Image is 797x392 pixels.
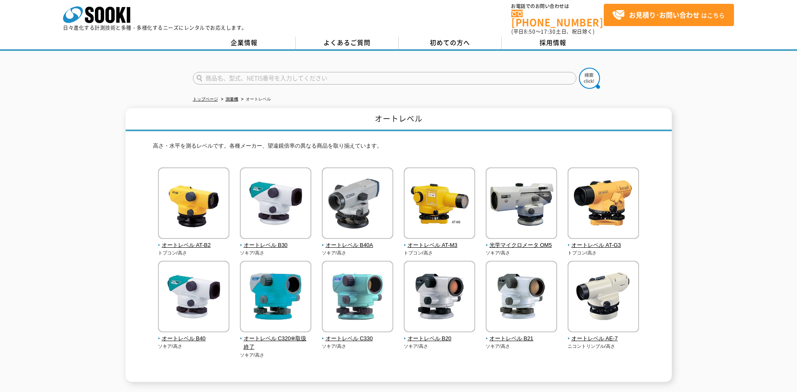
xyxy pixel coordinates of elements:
[404,233,476,250] a: オートレベル AT-M3
[579,68,600,89] img: btn_search.png
[524,28,536,35] span: 8:50
[322,326,394,343] a: オートレベル C330
[612,9,725,21] span: はこちら
[240,167,311,241] img: オートレベル B30
[240,352,312,359] p: ソキア/高さ
[404,343,476,350] p: ソキア/高さ
[568,334,639,343] span: オートレベル AE-7
[240,334,312,352] span: オートレベル C320※取扱終了
[568,241,639,250] span: オートレベル AT-G3
[158,233,230,250] a: オートレベル AT-B2
[404,326,476,343] a: オートレベル B20
[486,167,557,241] img: 光学マイクロメータ OM5
[430,38,470,47] span: 初めての方へ
[511,28,594,35] span: (平日 ～ 土日、祝日除く)
[568,343,639,350] p: ニコントリンブル/高さ
[486,241,558,250] span: 光学マイクロメータ OM5
[486,233,558,250] a: 光学マイクロメータ OM5
[158,334,230,343] span: オートレベル B40
[404,249,476,257] p: トプコン/高さ
[322,233,394,250] a: オートレベル B40A
[240,326,312,352] a: オートレベル C320※取扱終了
[568,167,639,241] img: オートレベル AT-G3
[486,343,558,350] p: ソキア/高さ
[226,97,238,101] a: 測量機
[399,37,502,49] a: 初めての方へ
[63,25,247,30] p: 日々進化する計測技術と多種・多様化するニーズにレンタルでお応えします。
[486,249,558,257] p: ソキア/高さ
[541,28,556,35] span: 17:30
[240,233,312,250] a: オートレベル B30
[240,261,311,334] img: オートレベル C320※取扱終了
[158,326,230,343] a: オートレベル B40
[240,249,312,257] p: ソキア/高さ
[126,108,672,131] h1: オートレベル
[240,241,312,250] span: オートレベル B30
[158,249,230,257] p: トプコン/高さ
[158,261,229,334] img: オートレベル B40
[404,241,476,250] span: オートレベル AT-M3
[153,142,644,155] p: 高さ・水平を測るレベルです。各種メーカー、望遠鏡倍率の異なる商品を取り揃えています。
[322,334,394,343] span: オートレベル C330
[604,4,734,26] a: お見積り･お問い合わせはこちら
[158,241,230,250] span: オートレベル AT-B2
[322,249,394,257] p: ソキア/高さ
[502,37,605,49] a: 採用情報
[404,261,475,334] img: オートレベル B20
[404,334,476,343] span: オートレベル B20
[511,4,604,9] span: お電話でのお問い合わせは
[322,343,394,350] p: ソキア/高さ
[193,72,576,85] input: 商品名、型式、NETIS番号を入力してください
[486,261,557,334] img: オートレベル B21
[486,334,558,343] span: オートレベル B21
[193,37,296,49] a: 企業情報
[322,261,393,334] img: オートレベル C330
[322,167,393,241] img: オートレベル B40A
[193,97,218,101] a: トップページ
[511,10,604,27] a: [PHONE_NUMBER]
[158,167,229,241] img: オートレベル AT-B2
[568,249,639,257] p: トプコン/高さ
[486,326,558,343] a: オートレベル B21
[568,326,639,343] a: オートレベル AE-7
[404,167,475,241] img: オートレベル AT-M3
[322,241,394,250] span: オートレベル B40A
[568,261,639,334] img: オートレベル AE-7
[568,233,639,250] a: オートレベル AT-G3
[239,95,271,104] li: オートレベル
[629,10,700,20] strong: お見積り･お問い合わせ
[296,37,399,49] a: よくあるご質問
[158,343,230,350] p: ソキア/高さ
